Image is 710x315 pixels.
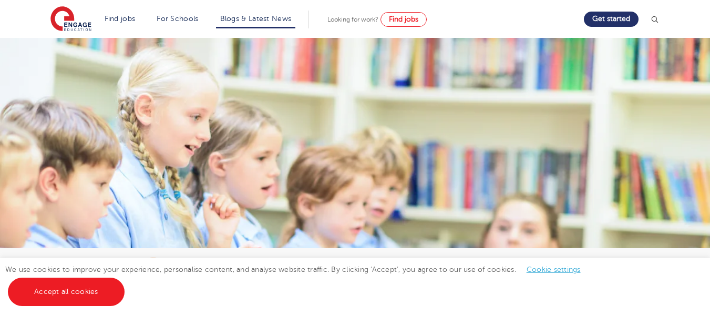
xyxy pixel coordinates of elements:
[8,278,125,306] a: Accept all cookies
[584,12,639,27] a: Get started
[105,15,136,23] a: Find jobs
[389,15,418,23] span: Find jobs
[220,15,292,23] a: Blogs & Latest News
[5,266,591,296] span: We use cookies to improve your experience, personalise content, and analyse website traffic. By c...
[50,6,91,33] img: Engage Education
[527,266,581,273] a: Cookie settings
[380,12,427,27] a: Find jobs
[157,15,198,23] a: For Schools
[327,16,378,23] span: Looking for work?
